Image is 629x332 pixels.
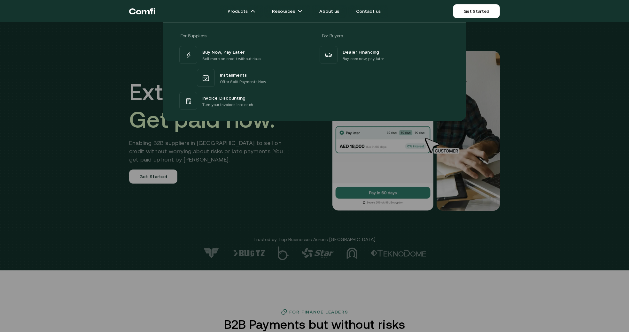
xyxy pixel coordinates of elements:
a: About us [312,5,347,18]
a: Return to the top of the Comfi home page [129,2,155,21]
span: For Suppliers [181,33,206,38]
span: Invoice Discounting [202,94,245,102]
a: Invoice DiscountingTurn your invoices into cash [178,91,311,111]
a: Dealer FinancingBuy cars now, pay later [318,45,451,65]
a: InstallmentsOffer Split Payments Now [178,65,311,91]
a: Productsarrow icons [220,5,263,18]
span: For Buyers [322,33,343,38]
img: arrow icons [250,9,255,14]
a: Buy Now, Pay LaterSell more on credit without risks [178,45,311,65]
span: Buy Now, Pay Later [202,48,245,56]
p: Buy cars now, pay later [343,56,384,62]
p: Offer Split Payments Now [220,79,266,85]
span: Installments [220,71,247,79]
a: Contact us [348,5,389,18]
a: Get Started [453,4,500,18]
p: Sell more on credit without risks [202,56,261,62]
img: arrow icons [298,9,303,14]
a: Resourcesarrow icons [264,5,310,18]
p: Turn your invoices into cash [202,102,253,108]
span: Dealer Financing [343,48,379,56]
